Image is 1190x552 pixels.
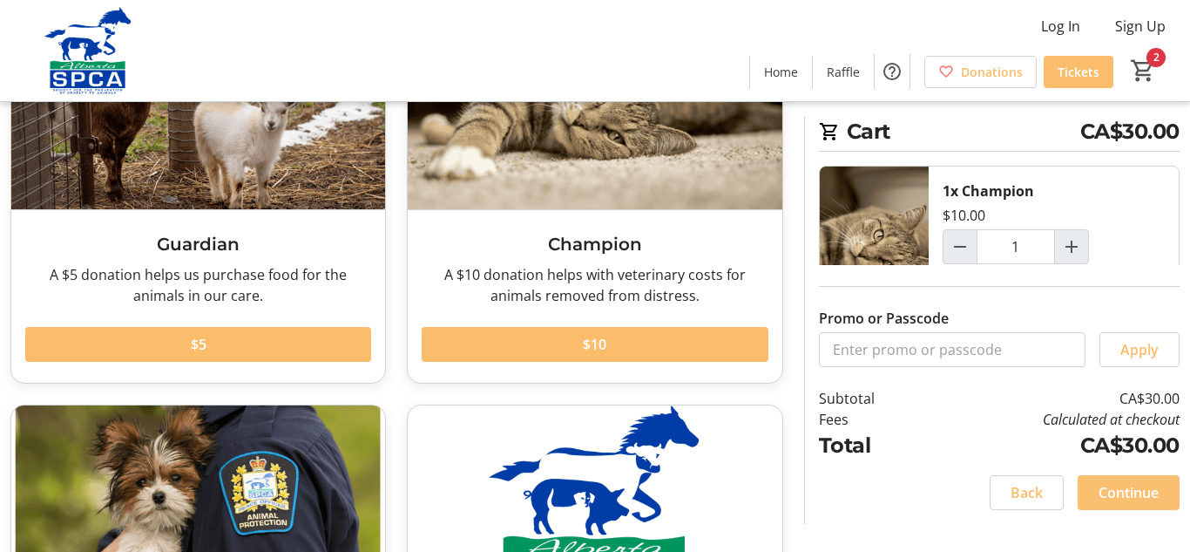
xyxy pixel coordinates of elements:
[1078,475,1180,510] button: Continue
[943,205,985,226] div: $10.00
[1027,12,1094,40] button: Log In
[1101,12,1180,40] button: Sign Up
[827,63,860,81] span: Raffle
[923,388,1180,409] td: CA$30.00
[819,308,949,329] label: Promo or Passcode
[10,7,166,94] img: Alberta SPCA's Logo
[819,388,923,409] td: Subtotal
[1011,482,1043,503] span: Back
[943,230,977,263] button: Decrement by one
[1058,63,1099,81] span: Tickets
[943,181,1034,201] div: 1x Champion
[25,231,371,257] h3: Guardian
[750,56,812,88] a: Home
[25,264,371,306] div: A $5 donation helps us purchase food for the animals in our care.
[819,430,923,461] td: Total
[1120,339,1159,360] span: Apply
[1115,16,1166,37] span: Sign Up
[875,54,909,89] button: Help
[819,116,1180,152] h2: Cart
[990,475,1064,510] button: Back
[977,229,1055,264] input: Champion Quantity
[25,327,371,362] button: $5
[1044,56,1113,88] a: Tickets
[924,56,1037,88] a: Donations
[422,327,767,362] button: $10
[1099,482,1159,503] span: Continue
[1099,332,1180,367] button: Apply
[1127,55,1159,86] button: Cart
[961,63,1023,81] span: Donations
[923,409,1180,430] td: Calculated at checkout
[923,430,1180,461] td: CA$30.00
[1080,116,1180,147] span: CA$30.00
[820,167,929,317] img: Champion
[819,332,1085,367] input: Enter promo or passcode
[422,264,767,306] div: A $10 donation helps with veterinary costs for animals removed from distress.
[1041,16,1080,37] span: Log In
[1055,230,1088,263] button: Increment by one
[422,231,767,257] h3: Champion
[764,63,798,81] span: Home
[583,334,606,355] span: $10
[191,334,206,355] span: $5
[819,409,923,430] td: Fees
[813,56,874,88] a: Raffle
